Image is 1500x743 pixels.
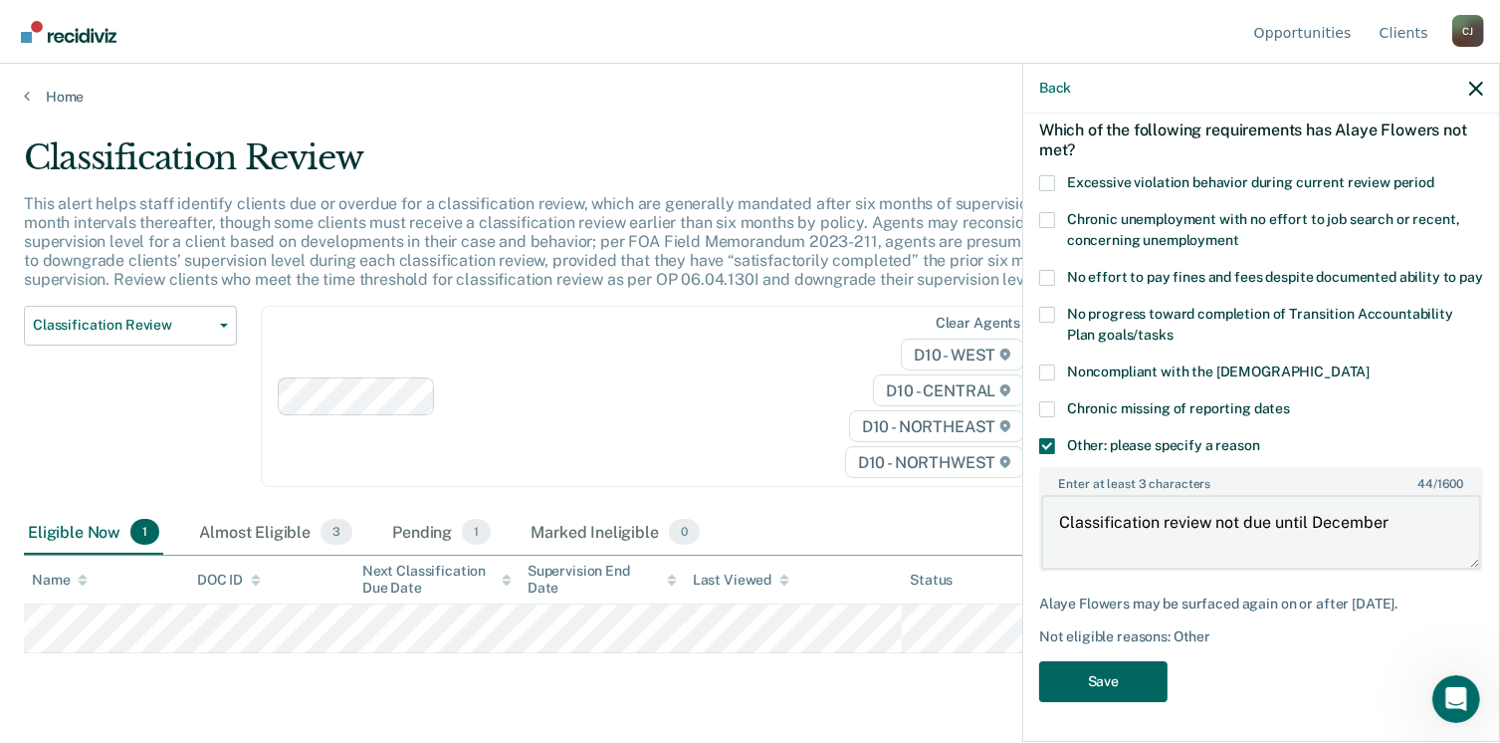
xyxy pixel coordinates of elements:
[845,446,1024,478] span: D10 - NORTHWEST
[1039,80,1071,97] button: Back
[195,511,356,555] div: Almost Eligible
[21,21,116,43] img: Recidiviz
[197,572,261,589] div: DOC ID
[1067,174,1434,190] span: Excessive violation behavior during current review period
[1039,661,1168,702] button: Save
[1067,437,1260,453] span: Other: please specify a reason
[669,519,700,545] span: 0
[910,572,953,589] div: Status
[24,88,1476,106] a: Home
[1452,15,1484,47] button: Profile dropdown button
[24,511,163,555] div: Eligible Now
[32,572,88,589] div: Name
[130,519,159,545] span: 1
[1039,105,1483,174] div: Which of the following requirements has Alaye Flowers not met?
[321,519,352,545] span: 3
[1039,628,1483,645] div: Not eligible reasons: Other
[901,339,1024,371] span: D10 - WEST
[936,315,1020,332] div: Clear agents
[1067,269,1483,285] span: No effort to pay fines and fees despite documented ability to pay
[33,317,212,334] span: Classification Review
[1417,477,1433,491] span: 44
[1452,15,1484,47] div: C J
[873,374,1024,406] span: D10 - CENTRAL
[1432,675,1480,723] iframe: Intercom live chat
[1067,400,1290,416] span: Chronic missing of reporting dates
[24,194,1136,290] p: This alert helps staff identify clients due or overdue for a classification review, which are gen...
[1039,596,1483,613] div: Alaye Flowers may be surfaced again on or after [DATE].
[388,511,495,555] div: Pending
[1067,211,1460,248] span: Chronic unemployment with no effort to job search or recent, concerning unemployment
[1067,364,1370,379] span: Noncompliant with the [DEMOGRAPHIC_DATA]
[693,572,789,589] div: Last Viewed
[1041,469,1481,491] label: Enter at least 3 characters
[849,410,1024,442] span: D10 - NORTHEAST
[24,137,1149,194] div: Classification Review
[528,563,677,597] div: Supervision End Date
[1067,306,1453,343] span: No progress toward completion of Transition Accountability Plan goals/tasks
[527,511,704,555] div: Marked Ineligible
[1041,495,1481,569] textarea: Classification review not due until December
[462,519,491,545] span: 1
[362,563,512,597] div: Next Classification Due Date
[1417,477,1463,491] span: / 1600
